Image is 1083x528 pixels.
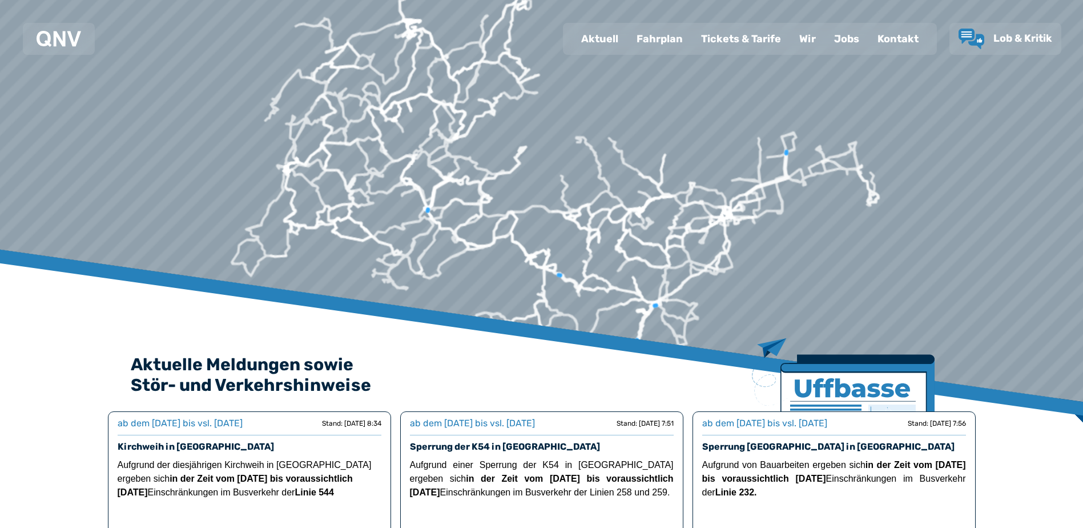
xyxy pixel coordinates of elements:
[702,417,827,430] div: ab dem [DATE] bis vsl. [DATE]
[410,474,674,497] strong: in der Zeit vom [DATE] bis voraussichtlich [DATE]
[410,441,600,452] a: Sperrung der K54 in [GEOGRAPHIC_DATA]
[410,460,674,497] span: Aufgrund einer Sperrung der K54 in [GEOGRAPHIC_DATA] ergeben sich Einschränkungen im Busverkehr d...
[627,24,692,54] a: Fahrplan
[702,441,955,452] a: Sperrung [GEOGRAPHIC_DATA] in [GEOGRAPHIC_DATA]
[715,487,757,497] strong: Linie 232.
[993,32,1052,45] span: Lob & Kritik
[825,24,868,54] a: Jobs
[37,27,81,50] a: QNV Logo
[322,419,381,428] div: Stand: [DATE] 8:34
[752,338,935,481] img: Zeitung mit Titel Uffbase
[131,354,953,395] h2: Aktuelle Meldungen sowie Stör- und Verkehrshinweise
[37,31,81,47] img: QNV Logo
[118,474,353,497] strong: in der Zeit vom [DATE] bis voraussichtlich [DATE]
[410,417,535,430] div: ab dem [DATE] bis vsl. [DATE]
[702,460,966,497] span: Aufgrund von Bauarbeiten ergeben sich Einschränkungen im Busverkehr der
[617,419,674,428] div: Stand: [DATE] 7:51
[118,460,372,497] span: Aufgrund der diesjährigen Kirchweih in [GEOGRAPHIC_DATA] ergeben sich Einschränkungen im Busverke...
[959,29,1052,49] a: Lob & Kritik
[572,24,627,54] a: Aktuell
[908,419,966,428] div: Stand: [DATE] 7:56
[118,417,243,430] div: ab dem [DATE] bis vsl. [DATE]
[790,24,825,54] a: Wir
[118,441,274,452] a: Kirchweih in [GEOGRAPHIC_DATA]
[295,487,333,497] strong: Linie 544
[868,24,928,54] a: Kontakt
[692,24,790,54] a: Tickets & Tarife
